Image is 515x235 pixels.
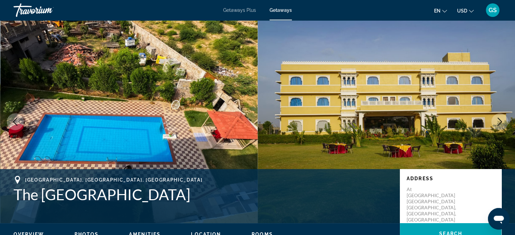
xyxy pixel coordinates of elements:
h1: The [GEOGRAPHIC_DATA] [14,186,393,203]
a: Travorium [14,1,81,19]
iframe: Button to launch messaging window [488,208,510,230]
button: Previous image [7,113,24,130]
button: Next image [491,113,508,130]
span: USD [457,8,467,14]
a: Getaways [270,7,292,13]
button: User Menu [484,3,501,17]
span: GS [489,7,497,14]
span: en [434,8,441,14]
span: [GEOGRAPHIC_DATA], [GEOGRAPHIC_DATA], [GEOGRAPHIC_DATA] [25,177,202,183]
p: Address [407,176,495,181]
button: Change language [434,6,447,16]
button: Change currency [457,6,474,16]
a: Getaways Plus [223,7,256,13]
p: At [GEOGRAPHIC_DATA] [GEOGRAPHIC_DATA] [GEOGRAPHIC_DATA], [GEOGRAPHIC_DATA], [GEOGRAPHIC_DATA] [407,186,461,223]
